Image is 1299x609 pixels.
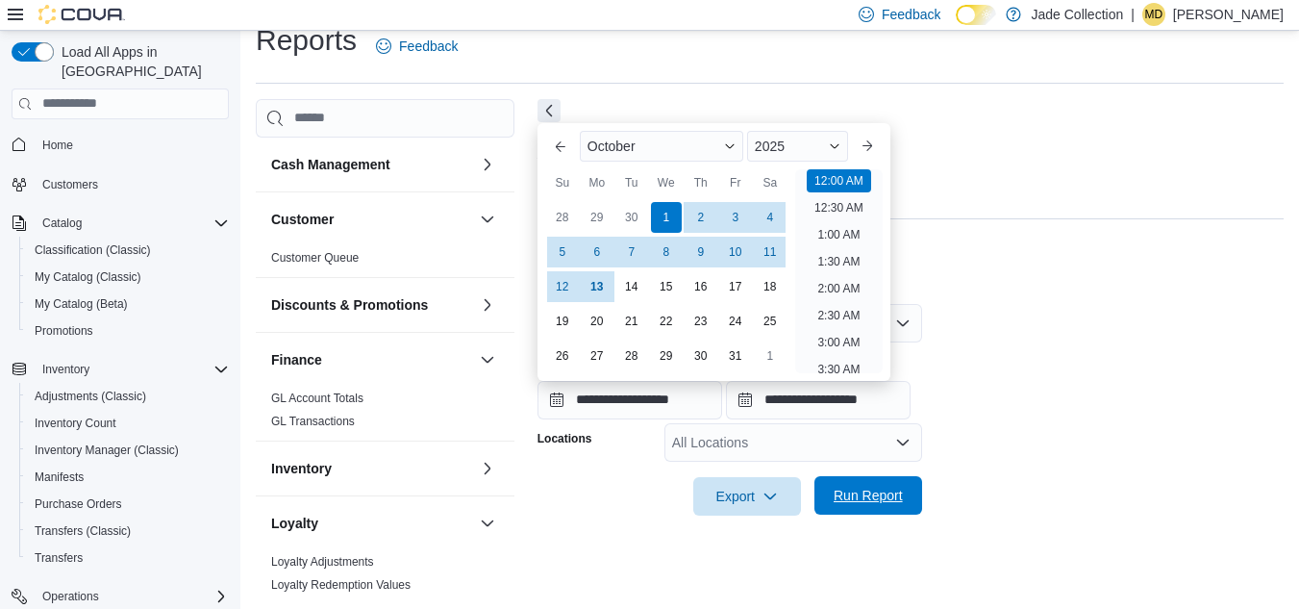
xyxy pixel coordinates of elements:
span: Adjustments (Classic) [27,385,229,408]
div: day-17 [720,271,751,302]
span: GL Account Totals [271,391,363,406]
div: day-19 [547,306,578,337]
div: day-29 [582,202,612,233]
span: GL Transactions [271,414,355,429]
span: Manifests [27,466,229,489]
li: 3:00 AM [810,331,867,354]
span: MD [1145,3,1163,26]
input: Dark Mode [956,5,996,25]
div: day-28 [547,202,578,233]
label: Locations [537,431,592,446]
span: Loyalty Adjustments [271,554,374,570]
span: Purchase Orders [27,493,229,516]
a: Transfers [27,546,90,570]
h3: Cash Management [271,155,390,174]
span: Customers [42,177,98,192]
button: Promotions [19,317,237,344]
div: day-6 [582,237,612,267]
a: Loyalty Redemption Values [271,578,411,592]
span: Inventory [42,362,89,377]
h3: Discounts & Promotions [271,295,428,315]
div: day-24 [720,306,751,337]
span: Operations [42,589,99,604]
button: Inventory [4,356,237,383]
div: day-28 [616,341,647,371]
div: Loyalty [256,550,514,604]
li: 1:00 AM [810,223,867,246]
div: day-18 [755,271,786,302]
button: Catalog [35,212,89,235]
button: Transfers [19,545,237,571]
li: 2:30 AM [810,304,867,327]
div: day-1 [755,341,786,371]
div: day-20 [582,306,612,337]
div: day-10 [720,237,751,267]
button: Open list of options [895,435,911,450]
span: Inventory [35,358,229,381]
a: GL Transactions [271,415,355,428]
p: [PERSON_NAME] [1173,3,1284,26]
h3: Loyalty [271,514,318,533]
li: 12:00 AM [807,169,871,192]
button: Customer [476,208,499,231]
h3: Inventory [271,459,332,478]
span: Dark Mode [956,25,957,26]
a: Manifests [27,466,91,489]
div: Th [686,167,716,198]
a: Customers [35,173,106,196]
h3: Customer [271,210,334,229]
div: Customer [256,246,514,277]
button: Manifests [19,464,237,491]
span: Catalog [35,212,229,235]
span: Adjustments (Classic) [35,389,146,404]
span: My Catalog (Classic) [27,266,229,289]
a: Home [35,134,81,157]
span: Home [35,133,229,157]
button: Next [537,99,561,122]
div: Fr [720,167,751,198]
div: day-12 [547,271,578,302]
div: day-5 [547,237,578,267]
a: Loyalty Adjustments [271,555,374,569]
div: day-13 [582,271,612,302]
li: 12:30 AM [807,196,871,219]
a: Classification (Classic) [27,239,159,262]
div: day-30 [686,341,716,371]
a: GL Account Totals [271,392,363,405]
button: Finance [271,350,472,369]
button: Purchase Orders [19,491,237,518]
span: Home [42,138,73,153]
button: Cash Management [271,155,472,174]
li: 3:30 AM [810,358,867,381]
a: Feedback [368,27,465,65]
span: Inventory Manager (Classic) [35,443,179,458]
span: Transfers [35,550,83,566]
div: Tu [616,167,647,198]
button: Inventory [35,358,97,381]
span: Export [705,477,789,516]
button: Finance [476,348,499,371]
span: My Catalog (Beta) [27,292,229,316]
span: Transfers (Classic) [35,523,131,539]
p: Jade Collection [1031,3,1123,26]
span: October [587,139,636,154]
a: Transfers (Classic) [27,520,138,543]
div: day-31 [720,341,751,371]
div: Button. Open the year selector. 2025 is currently selected. [747,131,848,162]
button: Next month [852,131,883,162]
button: Operations [35,585,107,608]
span: Promotions [35,323,93,339]
button: Inventory Count [19,410,237,437]
span: Classification (Classic) [27,239,229,262]
span: Transfers [27,546,229,570]
a: Customer Queue [271,251,359,265]
a: Inventory Count [27,412,124,435]
span: Loyalty Redemption Values [271,577,411,593]
span: Load All Apps in [GEOGRAPHIC_DATA] [54,42,229,81]
img: Cova [38,5,125,24]
p: | [1131,3,1135,26]
button: Loyalty [476,512,499,535]
button: Catalog [4,210,237,237]
span: Purchase Orders [35,496,122,512]
button: Cash Management [476,153,499,176]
